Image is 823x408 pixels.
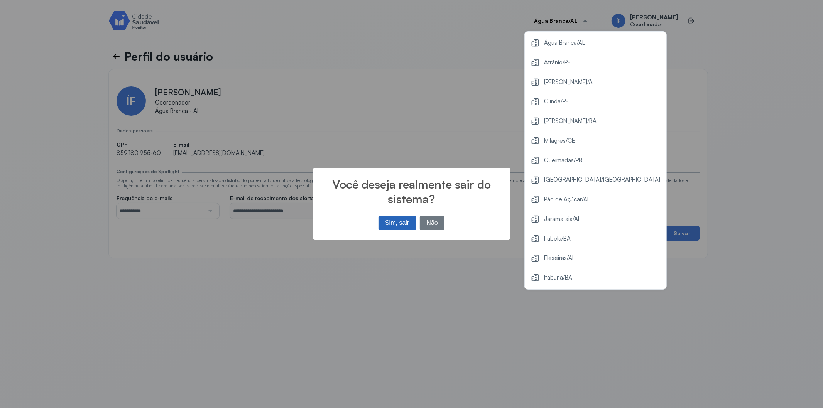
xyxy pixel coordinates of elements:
button: Não [420,216,445,230]
span: Pão de Açúcar/AL [544,194,590,205]
button: Sim, sair [379,216,416,230]
span: Milagres/CE [544,136,575,146]
span: Flexeiras/AL [544,253,575,263]
span: Olinda/PE [544,96,569,107]
span: [PERSON_NAME]/AL [544,77,595,88]
h2: Você deseja realmente sair do sistema? [313,168,510,206]
span: [GEOGRAPHIC_DATA]/[GEOGRAPHIC_DATA] [544,175,660,185]
span: Itabuna/BA [544,273,572,283]
span: Jaramataia/AL [544,214,581,224]
span: Água Branca/AL [544,38,585,48]
span: [PERSON_NAME]/BA [544,116,597,126]
span: Itabela/BA [544,234,571,244]
span: Queimadas/PB [544,155,582,166]
span: Afrânio/PE [544,57,571,68]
